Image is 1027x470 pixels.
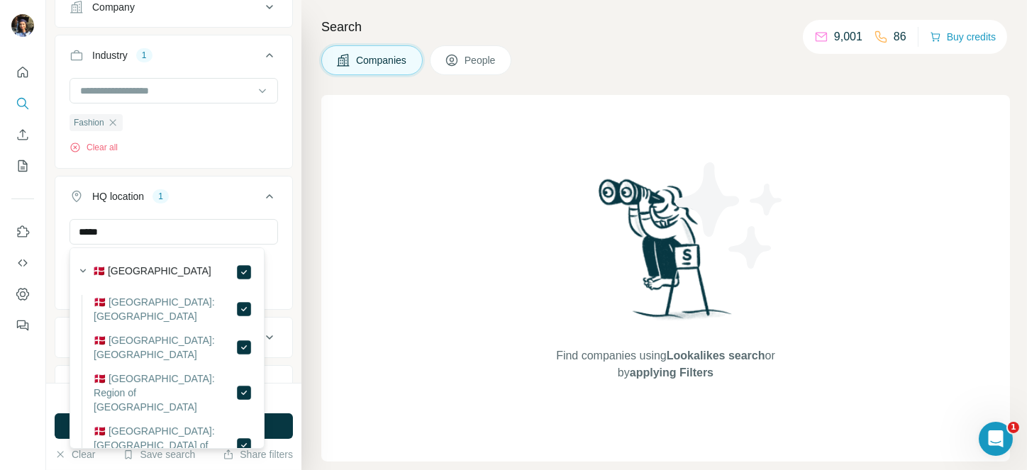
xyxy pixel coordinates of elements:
button: My lists [11,153,34,179]
img: Surfe Illustration - Stars [666,152,794,279]
span: Lookalikes search [667,349,765,362]
label: 🇩🇰 [GEOGRAPHIC_DATA] [93,264,211,281]
button: Clear all [70,141,118,154]
button: Annual revenue ($) [55,320,292,354]
span: applying Filters [630,367,714,379]
p: 9,001 [834,28,862,45]
button: Clear [55,447,95,461]
label: 🇩🇰 [GEOGRAPHIC_DATA]: [GEOGRAPHIC_DATA] [94,295,235,323]
div: Industry [92,48,128,62]
button: Search [11,91,34,116]
label: 🇩🇰 [GEOGRAPHIC_DATA]: Region of [GEOGRAPHIC_DATA] [94,371,235,414]
span: Fashion [74,116,104,129]
button: Employees (size) [55,369,292,403]
button: Buy credits [930,27,996,47]
label: 🇩🇰 [GEOGRAPHIC_DATA]: [GEOGRAPHIC_DATA] of [GEOGRAPHIC_DATA] [94,424,235,466]
iframe: Intercom live chat [979,422,1013,456]
button: Feedback [11,313,34,338]
div: 1 [136,49,152,62]
img: Surfe Illustration - Woman searching with binoculars [592,175,740,333]
span: Find companies using or by [552,347,779,381]
span: Companies [356,53,408,67]
span: People [465,53,497,67]
h4: Search [321,17,1010,37]
button: Run search [55,413,293,439]
button: Share filters [223,447,293,461]
div: HQ location [92,189,144,203]
button: Enrich CSV [11,122,34,147]
button: Industry1 [55,38,292,78]
button: Dashboard [11,281,34,307]
button: Use Surfe on LinkedIn [11,219,34,245]
button: Save search [123,447,195,461]
label: 🇩🇰 [GEOGRAPHIC_DATA]: [GEOGRAPHIC_DATA] [94,333,235,362]
img: Avatar [11,14,34,37]
button: HQ location1 [55,179,292,219]
button: Use Surfe API [11,250,34,276]
div: 1 [152,190,169,203]
span: 1 [1008,422,1019,433]
p: 86 [894,28,906,45]
button: Quick start [11,60,34,85]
